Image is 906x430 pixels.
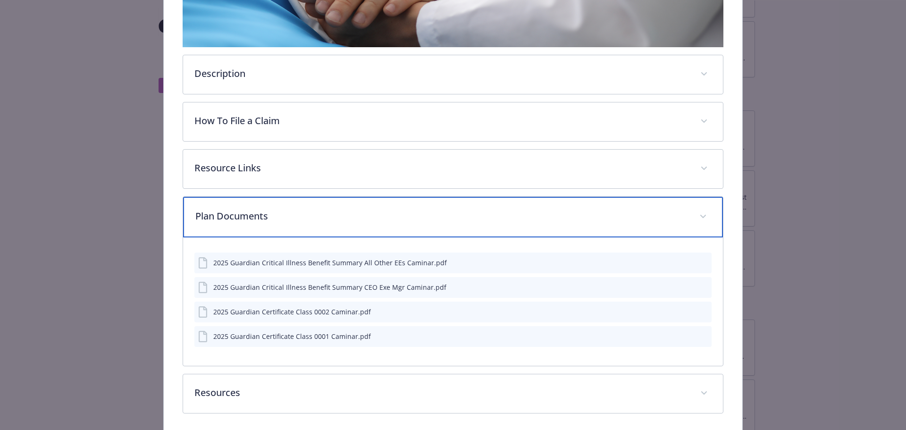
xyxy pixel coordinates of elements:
[213,307,371,317] div: 2025 Guardian Certificate Class 0002 Caminar.pdf
[684,282,692,292] button: download file
[183,55,723,94] div: Description
[699,307,708,317] button: preview file
[684,258,692,268] button: download file
[183,374,723,413] div: Resources
[183,150,723,188] div: Resource Links
[194,67,689,81] p: Description
[213,258,447,268] div: 2025 Guardian Critical Illness Benefit Summary All Other EEs Caminar.pdf
[684,307,692,317] button: download file
[213,331,371,341] div: 2025 Guardian Certificate Class 0001 Caminar.pdf
[684,331,692,341] button: download file
[183,237,723,366] div: Plan Documents
[183,102,723,141] div: How To File a Claim
[213,282,446,292] div: 2025 Guardian Critical Illness Benefit Summary CEO Exe Mgr Caminar.pdf
[699,282,708,292] button: preview file
[194,386,689,400] p: Resources
[699,258,708,268] button: preview file
[699,331,708,341] button: preview file
[195,209,688,223] p: Plan Documents
[194,161,689,175] p: Resource Links
[183,197,723,237] div: Plan Documents
[194,114,689,128] p: How To File a Claim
